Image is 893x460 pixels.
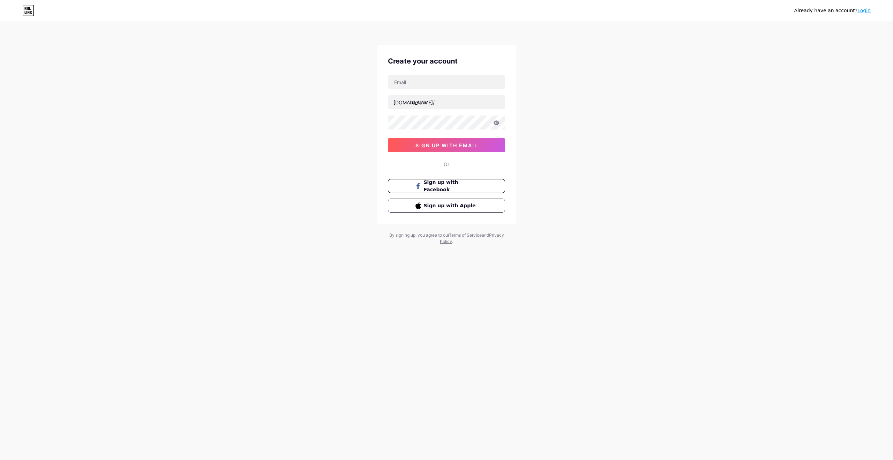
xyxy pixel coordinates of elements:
[393,99,435,106] div: [DOMAIN_NAME]/
[388,95,505,109] input: username
[449,232,482,238] a: Terms of Service
[444,161,449,168] div: Or
[388,199,505,213] button: Sign up with Apple
[388,138,505,152] button: sign up with email
[387,232,506,245] div: By signing up, you agree to our and .
[424,179,478,193] span: Sign up with Facebook
[415,142,478,148] span: sign up with email
[424,202,478,209] span: Sign up with Apple
[388,56,505,66] div: Create your account
[388,75,505,89] input: Email
[794,7,871,14] div: Already have an account?
[857,8,871,13] a: Login
[388,179,505,193] button: Sign up with Facebook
